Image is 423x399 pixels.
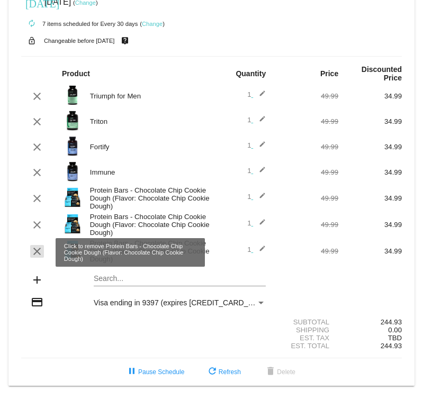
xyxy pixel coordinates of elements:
[275,92,338,100] div: 49.99
[31,296,43,309] mat-icon: credit_card
[85,213,212,237] div: Protein Bars - Chocolate Chip Cookie Dough (Flavor: Chocolate Chip Cookie Dough)
[362,65,402,82] strong: Discounted Price
[247,141,266,149] span: 1
[338,221,402,229] div: 34.99
[142,21,163,27] a: Change
[85,92,212,100] div: Triumph for Men
[275,334,338,342] div: Est. Tax
[264,366,277,378] mat-icon: delete
[62,213,83,234] img: Image-1-Carousel-Protein-Bar-CCD-transp.png
[247,116,266,124] span: 1
[275,326,338,334] div: Shipping
[62,161,83,182] img: Image-1-Carousel-Immune-transp.png
[125,366,138,378] mat-icon: pause
[62,240,83,261] img: Image-1-Carousel-Protein-Bar-CCD-transp.png
[275,221,338,229] div: 49.99
[62,85,83,106] img: Image-1-Triumph_carousel-front-transp.png
[253,90,266,103] mat-icon: edit
[31,141,43,153] mat-icon: clear
[247,90,266,98] span: 1
[31,90,43,103] mat-icon: clear
[85,143,212,151] div: Fortify
[253,192,266,205] mat-icon: edit
[275,342,338,350] div: Est. Total
[44,38,115,44] small: Changeable before [DATE]
[85,239,212,263] div: Protein Bars - Chocolate Chip Cookie Dough (Flavor: Chocolate Chip Cookie Dough)
[206,368,241,376] span: Refresh
[85,168,212,176] div: Immune
[62,110,83,131] img: Image-1-Carousel-Triton-Transp.png
[275,247,338,255] div: 49.99
[247,167,266,175] span: 1
[21,21,138,27] small: 7 items scheduled for Every 30 days
[275,318,338,326] div: Subtotal
[31,245,43,258] mat-icon: clear
[119,34,131,48] mat-icon: live_help
[25,17,38,30] mat-icon: autorenew
[236,69,266,78] strong: Quantity
[338,318,402,326] div: 244.93
[338,143,402,151] div: 34.99
[197,362,249,382] button: Refresh
[31,274,43,286] mat-icon: add
[31,219,43,231] mat-icon: clear
[338,247,402,255] div: 34.99
[94,275,266,283] input: Search...
[381,342,402,350] span: 244.93
[247,246,266,253] span: 1
[31,115,43,128] mat-icon: clear
[338,92,402,100] div: 34.99
[62,135,83,157] img: Image-1-Carousel-Fortify-Transp.png
[31,166,43,179] mat-icon: clear
[85,117,212,125] div: Triton
[253,141,266,153] mat-icon: edit
[62,69,90,78] strong: Product
[125,368,184,376] span: Pause Schedule
[275,194,338,202] div: 49.99
[253,245,266,258] mat-icon: edit
[31,192,43,205] mat-icon: clear
[256,362,304,382] button: Delete
[140,21,165,27] small: ( )
[247,219,266,227] span: 1
[253,219,266,231] mat-icon: edit
[275,168,338,176] div: 49.99
[338,168,402,176] div: 34.99
[94,298,266,307] mat-select: Payment Method
[94,298,271,307] span: Visa ending in 9397 (expires [CREDIT_CARD_DATA])
[117,362,193,382] button: Pause Schedule
[388,326,402,334] span: 0.00
[25,34,38,48] mat-icon: lock_open
[388,334,402,342] span: TBD
[338,194,402,202] div: 34.99
[206,366,219,378] mat-icon: refresh
[85,186,212,210] div: Protein Bars - Chocolate Chip Cookie Dough (Flavor: Chocolate Chip Cookie Dough)
[253,115,266,128] mat-icon: edit
[275,117,338,125] div: 49.99
[62,187,83,208] img: Image-1-Carousel-Protein-Bar-CCD-transp.png
[264,368,295,376] span: Delete
[275,143,338,151] div: 49.99
[320,69,338,78] strong: Price
[338,117,402,125] div: 34.99
[253,166,266,179] mat-icon: edit
[247,193,266,201] span: 1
